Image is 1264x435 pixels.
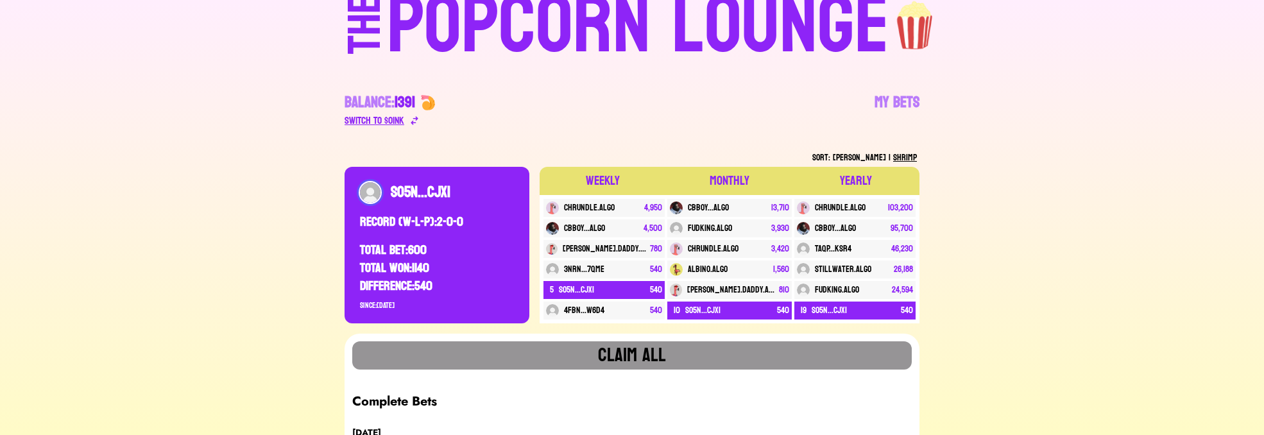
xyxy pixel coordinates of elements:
div: 19 [801,304,807,317]
div: 540 [901,304,913,317]
div: [PERSON_NAME].daddy.algo [687,284,776,296]
div: Balance: [345,92,415,113]
span: 1391 [395,89,415,116]
div: Sort: | [345,149,919,167]
div: cbboy...algo [564,222,605,235]
div: stillwater.algo [815,263,871,276]
div: MONTHLY [710,172,749,190]
div: 3,420 [771,243,789,255]
div: 540 [777,304,789,317]
div: 4,500 [644,222,662,235]
div: 4FBN...W6D4 [564,304,604,317]
div: albino.algo [688,263,728,276]
div: SO5N...CJXI [559,284,594,296]
div: SO5N...CJXI [812,304,847,317]
div: 1,560 [773,263,789,276]
div: chrundle.algo [564,201,615,214]
div: Switch to $ OINK [345,113,404,128]
div: fudking.algo [815,284,859,296]
div: chrundle.algo [815,201,866,214]
div: 540 [650,304,662,317]
div: DIFFERENCE: 540 [360,277,514,295]
button: Claim all [352,341,912,370]
div: 810 [779,284,789,296]
div: 3,930 [771,222,789,235]
div: [PERSON_NAME].daddy.algo [563,243,647,255]
div: TOTAL WON: 1140 [360,259,514,277]
div: 95,700 [891,222,913,235]
div: Complete Bets [352,377,912,426]
div: chrundle.algo [688,243,739,255]
div: YEARLY [840,172,872,190]
div: RECORD (W-L-P): 2 - 0 - 0 [360,203,514,241]
div: 103,200 [888,201,913,214]
div: 780 [650,243,662,255]
div: fudking.algo [688,222,732,235]
span: [PERSON_NAME] [833,149,886,166]
img: 🍤 [420,95,436,110]
span: SHRIMP [893,149,917,166]
div: 26,188 [894,263,913,276]
div: 3NRN...7QME [564,263,604,276]
div: Since: [DATE] [360,300,514,311]
div: WEEKLY [586,172,620,190]
div: SO5N...CJXI [685,304,721,317]
a: My Bets [875,92,919,128]
div: 46,230 [891,243,913,255]
div: SO5N...CJXI [391,182,514,203]
div: 13,710 [771,201,789,214]
div: 24,594 [892,284,913,296]
div: 4,950 [644,201,662,214]
div: 540 [650,263,662,276]
div: TOTAL BET: 600 [360,241,514,259]
div: 10 [674,304,680,317]
div: cbboy...algo [688,201,729,214]
div: 5 [550,284,554,296]
div: 540 [650,284,662,296]
div: TAQP...KSR4 [815,243,851,255]
div: cbboy...algo [815,222,856,235]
